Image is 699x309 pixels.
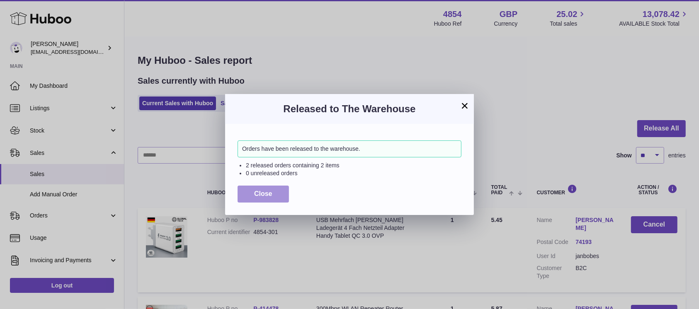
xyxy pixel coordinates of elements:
span: Close [254,190,272,197]
li: 0 unreleased orders [246,169,461,177]
div: Orders have been released to the warehouse. [238,140,461,157]
button: Close [238,186,289,203]
button: × [460,101,470,111]
h3: Released to The Warehouse [238,102,461,116]
li: 2 released orders containing 2 items [246,162,461,169]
